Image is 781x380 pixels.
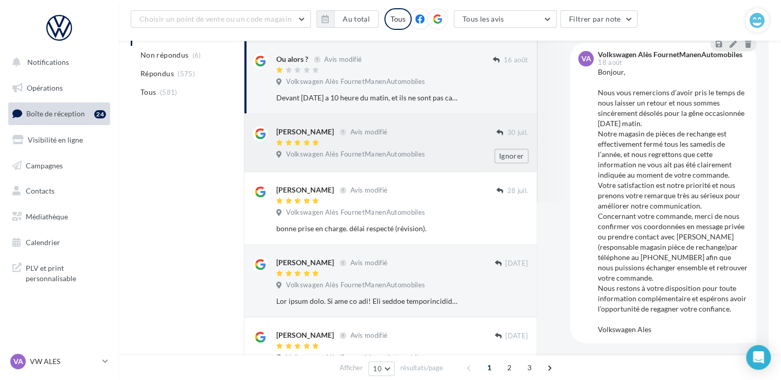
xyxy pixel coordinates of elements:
[598,67,748,335] div: Bonjour, Nous vous remercions d’avoir pris le temps de nous laisser un retour et nous sommes sinc...
[494,149,528,163] button: Ignorer
[30,356,98,367] p: VW ALES
[507,186,528,196] span: 28 juil.
[26,238,60,247] span: Calendrier
[276,296,461,306] div: Lor ipsum dolo. Si ame co adi! Eli seddoe temporincididu 🙏🤩🥳♥️ ut labo etd ma aliqua Enimadm Veni...
[350,258,387,267] span: Avis modifié
[368,361,395,376] button: 10
[286,281,425,290] span: Volkswagen Alès FournetManenAutomobiles
[94,110,106,118] div: 24
[8,352,110,371] a: VA VW ALES
[276,54,308,64] div: Ou alors ?
[454,10,557,28] button: Tous les avis
[316,10,379,28] button: Au total
[373,365,382,373] span: 10
[26,212,68,221] span: Médiathèque
[140,68,174,79] span: Répondus
[276,330,334,340] div: [PERSON_NAME]
[26,109,85,118] span: Boîte de réception
[28,135,83,144] span: Visibilité en ligne
[276,93,461,103] div: Devant [DATE] a 10 heure du matin, et ils ne sont pas capable de noter si ils sont exceptionnelle...
[324,55,362,63] span: Avis modifié
[160,88,177,96] span: (581)
[350,186,387,194] span: Avis modifié
[521,359,538,376] span: 3
[6,180,112,202] a: Contacts
[26,261,106,283] span: PLV et print personnalisable
[6,257,112,287] a: PLV et print personnalisable
[581,54,591,64] span: VA
[560,10,638,28] button: Filtrer par note
[276,223,461,234] div: bonne prise en charge. délai respecté (révision).
[6,155,112,177] a: Campagnes
[598,59,622,66] span: 18 août
[131,10,311,28] button: Choisir un point de vente ou un code magasin
[350,128,387,136] span: Avis modifié
[286,77,425,87] span: Volkswagen Alès FournetManenAutomobiles
[6,102,112,125] a: Boîte de réception24
[276,127,334,137] div: [PERSON_NAME]
[27,58,69,66] span: Notifications
[384,8,412,30] div: Tous
[6,51,108,73] button: Notifications
[6,232,112,253] a: Calendrier
[463,14,504,23] span: Tous les avis
[598,51,742,58] div: Volkswagen Alès FournetManenAutomobiles
[746,345,771,370] div: Open Intercom Messenger
[505,259,528,268] span: [DATE]
[501,359,518,376] span: 2
[177,70,195,78] span: (575)
[481,359,498,376] span: 1
[400,363,443,373] span: résultats/page
[140,87,156,97] span: Tous
[286,208,425,217] span: Volkswagen Alès FournetManenAutomobiles
[350,331,387,339] span: Avis modifié
[139,14,292,23] span: Choisir un point de vente ou un code magasin
[286,353,425,362] span: Volkswagen Alès FournetManenAutomobiles
[6,129,112,151] a: Visibilité en ligne
[276,185,334,195] div: [PERSON_NAME]
[507,128,528,137] span: 30 juil.
[6,77,112,99] a: Opérations
[340,363,363,373] span: Afficher
[140,50,188,60] span: Non répondus
[26,161,63,169] span: Campagnes
[192,51,201,59] span: (6)
[276,257,334,268] div: [PERSON_NAME]
[504,56,528,65] span: 16 août
[334,10,379,28] button: Au total
[505,332,528,341] span: [DATE]
[286,150,425,159] span: Volkswagen Alès FournetManenAutomobiles
[27,83,63,92] span: Opérations
[6,206,112,228] a: Médiathèque
[13,356,23,367] span: VA
[26,186,55,195] span: Contacts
